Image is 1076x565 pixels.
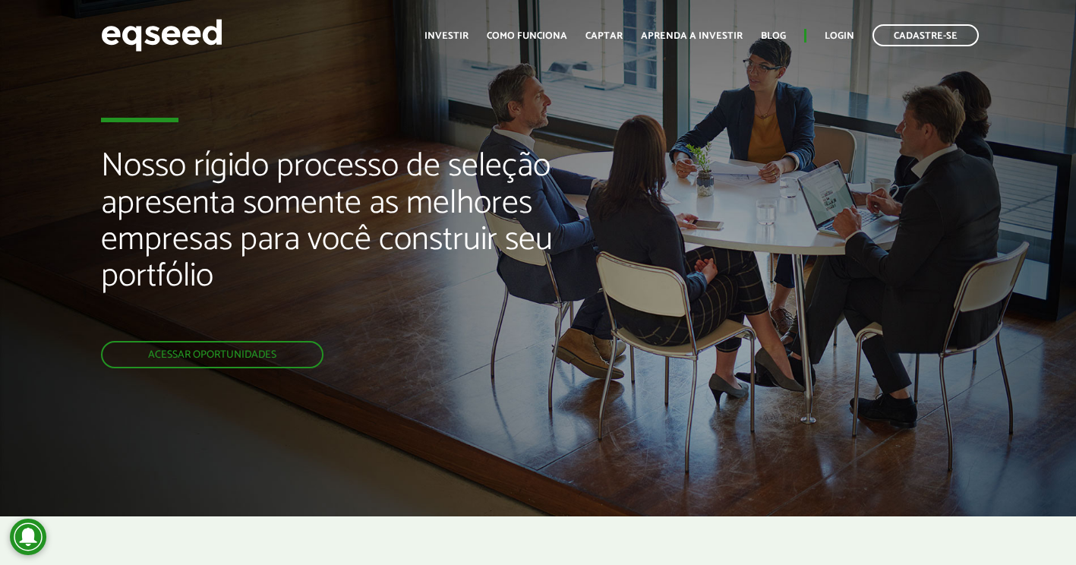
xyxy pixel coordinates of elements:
[641,31,743,41] a: Aprenda a investir
[101,148,617,341] h2: Nosso rígido processo de seleção apresenta somente as melhores empresas para você construir seu p...
[424,31,469,41] a: Investir
[101,341,323,368] a: Acessar oportunidades
[487,31,567,41] a: Como funciona
[585,31,623,41] a: Captar
[761,31,786,41] a: Blog
[825,31,854,41] a: Login
[101,15,222,55] img: EqSeed
[872,24,979,46] a: Cadastre-se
